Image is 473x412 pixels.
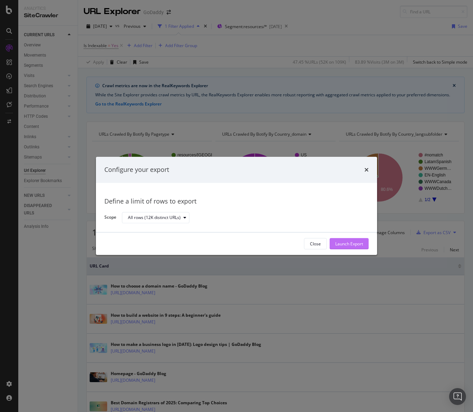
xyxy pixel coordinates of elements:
div: Close [310,241,321,247]
div: Configure your export [104,165,169,174]
div: Launch Export [335,241,363,247]
div: All rows (12K distinct URLs) [128,215,181,220]
button: All rows (12K distinct URLs) [122,212,189,223]
div: times [364,165,369,174]
label: Scope [104,214,116,222]
div: Define a limit of rows to export [104,197,369,206]
button: Launch Export [330,238,369,250]
div: modal [96,157,377,255]
button: Close [304,238,327,250]
div: Open Intercom Messenger [449,388,466,405]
